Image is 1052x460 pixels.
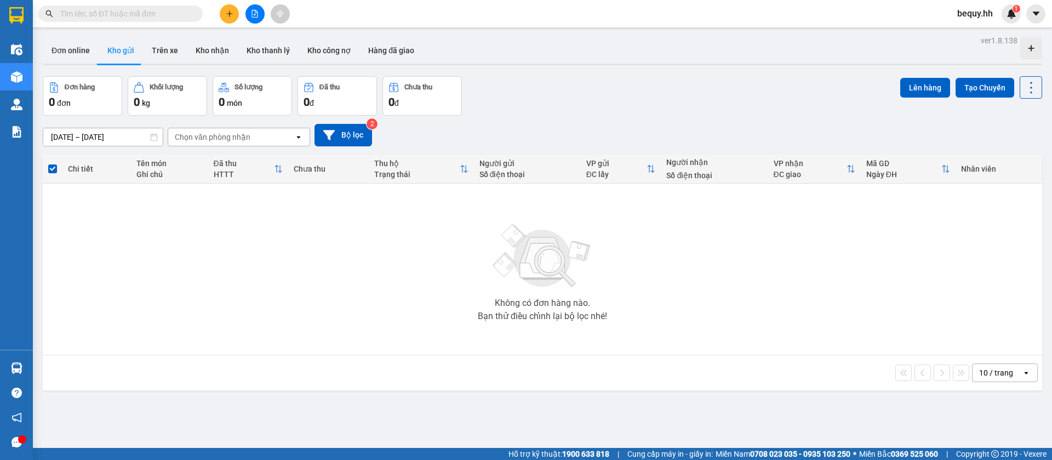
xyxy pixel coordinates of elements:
[12,388,22,398] span: question-circle
[175,132,250,143] div: Chọn văn phòng nhận
[150,83,183,91] div: Khối lượng
[68,164,125,173] div: Chi tiết
[294,133,303,141] svg: open
[208,155,289,184] th: Toggle SortBy
[948,7,1002,20] span: bequy.hh
[134,95,140,109] span: 0
[495,299,590,308] div: Không có đơn hàng nào.
[956,78,1014,98] button: Tạo Chuyến
[43,128,163,146] input: Select a date range.
[214,159,275,168] div: Đã thu
[946,448,948,460] span: |
[508,448,609,460] span: Hỗ trợ kỹ thuật:
[1022,368,1031,377] svg: open
[900,78,950,98] button: Lên hàng
[716,448,850,460] span: Miền Nam
[11,71,22,83] img: warehouse-icon
[299,37,359,64] button: Kho công nợ
[388,95,395,109] span: 0
[478,312,607,321] div: Bạn thử điều chỉnh lại bộ lọc nhé!
[310,99,314,107] span: đ
[618,448,619,460] span: |
[226,10,233,18] span: plus
[979,367,1013,378] div: 10 / trang
[586,170,647,179] div: ĐC lấy
[1020,37,1042,59] div: Tạo kho hàng mới
[9,7,24,24] img: logo-vxr
[562,450,609,458] strong: 1900 633 818
[866,170,941,179] div: Ngày ĐH
[245,4,265,24] button: file-add
[128,76,207,116] button: Khối lượng0kg
[866,159,941,168] div: Mã GD
[12,412,22,423] span: notification
[235,83,262,91] div: Số lượng
[374,159,460,168] div: Thu hộ
[11,44,22,55] img: warehouse-icon
[214,170,275,179] div: HTTT
[1013,5,1020,13] sup: 1
[891,450,938,458] strong: 0369 525 060
[213,76,292,116] button: Số lượng0món
[488,218,597,294] img: svg+xml;base64,PHN2ZyBjbGFzcz0ibGlzdC1wbHVnX19zdmciIHhtbG5zPSJodHRwOi8vd3d3LnczLm9yZy8yMDAwL3N2Zy...
[367,118,378,129] sup: 2
[219,95,225,109] span: 0
[750,450,850,458] strong: 0708 023 035 - 0935 103 250
[774,170,847,179] div: ĐC giao
[11,99,22,110] img: warehouse-icon
[238,37,299,64] button: Kho thanh lý
[961,164,1037,173] div: Nhân viên
[1026,4,1045,24] button: caret-down
[768,155,861,184] th: Toggle SortBy
[369,155,474,184] th: Toggle SortBy
[981,35,1017,47] div: ver 1.8.138
[271,4,290,24] button: aim
[1031,9,1041,19] span: caret-down
[142,99,150,107] span: kg
[1014,5,1018,13] span: 1
[861,155,956,184] th: Toggle SortBy
[136,159,203,168] div: Tên món
[581,155,661,184] th: Toggle SortBy
[991,450,999,458] span: copyright
[43,76,122,116] button: Đơn hàng0đơn
[187,37,238,64] button: Kho nhận
[11,126,22,138] img: solution-icon
[479,170,575,179] div: Số điện thoại
[319,83,340,91] div: Đã thu
[666,171,762,180] div: Số điện thoại
[276,10,284,18] span: aim
[374,170,460,179] div: Trạng thái
[853,452,856,456] span: ⚪️
[404,83,432,91] div: Chưa thu
[220,4,239,24] button: plus
[298,76,377,116] button: Đã thu0đ
[479,159,575,168] div: Người gửi
[395,99,399,107] span: đ
[859,448,938,460] span: Miền Bắc
[294,164,363,173] div: Chưa thu
[627,448,713,460] span: Cung cấp máy in - giấy in:
[136,170,203,179] div: Ghi chú
[315,124,372,146] button: Bộ lọc
[304,95,310,109] span: 0
[45,10,53,18] span: search
[99,37,143,64] button: Kho gửi
[12,437,22,447] span: message
[11,362,22,374] img: warehouse-icon
[382,76,462,116] button: Chưa thu0đ
[1007,9,1016,19] img: icon-new-feature
[359,37,423,64] button: Hàng đã giao
[774,159,847,168] div: VP nhận
[60,8,190,20] input: Tìm tên, số ĐT hoặc mã đơn
[666,158,762,167] div: Người nhận
[57,99,71,107] span: đơn
[251,10,259,18] span: file-add
[586,159,647,168] div: VP gửi
[49,95,55,109] span: 0
[143,37,187,64] button: Trên xe
[43,37,99,64] button: Đơn online
[65,83,95,91] div: Đơn hàng
[227,99,242,107] span: món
